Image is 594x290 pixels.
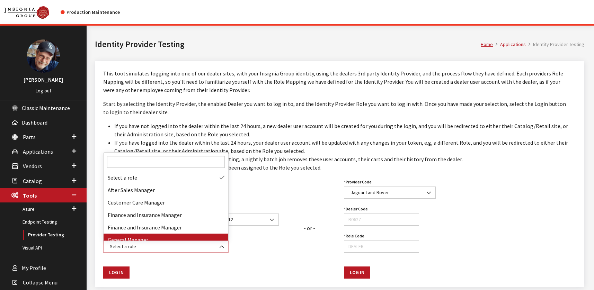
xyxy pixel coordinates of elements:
[4,6,49,19] img: Catalog Maintenance
[23,134,36,141] span: Parts
[22,264,46,271] span: My Profile
[23,148,53,155] span: Applications
[114,122,569,138] li: If you have not logged into the dealer within the last 24 hours, a new dealer user account will b...
[36,88,51,94] a: Log out
[107,156,225,168] input: Search
[344,241,419,253] input: DEALER
[23,279,57,286] span: Collapse Menu
[22,119,47,126] span: Dashboard
[7,75,80,84] h3: [PERSON_NAME]
[344,206,368,212] label: Dealer Code
[104,184,228,196] li: After Sales Manager
[103,266,130,279] button: Log In
[104,221,228,234] li: Finance and Insurance Manager
[108,243,224,250] span: Select a role
[114,163,569,172] li: You will be limited to the permissions that have been assigned to the Role you selected.
[344,187,436,199] span: Jaguar Land Rover
[104,234,228,246] li: General Manager
[114,138,569,155] li: If you have logged into the dealer within the last 24 hours, your dealer user account will be upd...
[104,171,228,184] li: Select a role
[104,196,228,209] li: Customer Care Manager
[481,41,493,47] a: Home
[344,179,372,185] label: Provider Code
[348,189,431,196] span: Jaguar Land Rover
[95,38,481,51] h1: Identity Provider Testing
[23,163,42,170] span: Vendors
[23,178,42,184] span: Catalog
[493,41,526,48] li: Applications
[23,192,37,199] span: Tools
[103,69,569,94] p: This tool simulates logging into one of our dealer sites, with your Insignia Group identity, usin...
[114,155,569,163] li: To avoid affecting dealer performance and reporting, a nightly batch job removes these user accou...
[103,100,569,116] p: Start by selecting the Identity Provider, the enabled Dealer you want to log in to, and the Ident...
[103,241,229,253] span: Select a role
[344,266,370,279] button: Log In
[4,6,61,19] a: Insignia Group logo
[526,41,584,48] li: Identity Provider Testing
[104,209,228,221] li: Finance and Insurance Manager
[22,105,70,111] span: Classic Maintenance
[344,233,364,239] label: Role Code
[304,224,315,232] div: - or -
[23,206,35,212] span: Azure
[61,9,120,16] div: Production Maintenance
[27,39,60,73] img: Ray Goodwin
[344,214,419,226] input: R0627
